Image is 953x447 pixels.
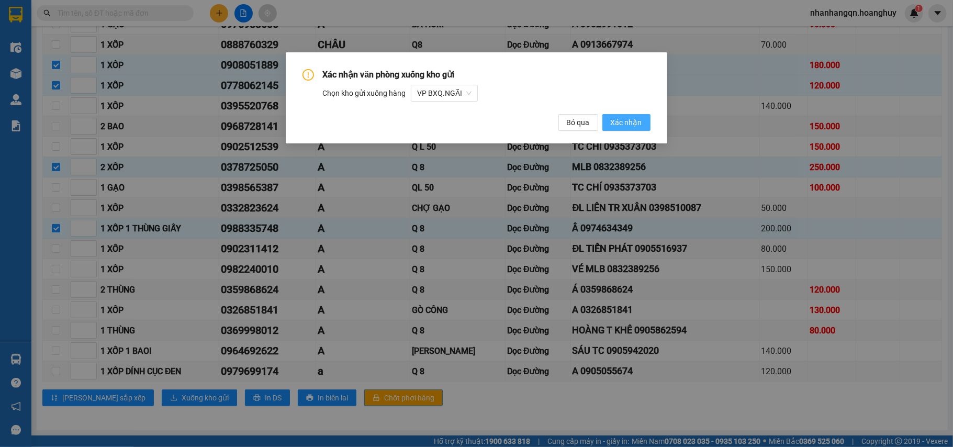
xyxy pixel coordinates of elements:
[417,85,472,101] span: VP BXQ.NGÃI
[558,114,598,131] button: Bỏ qua
[322,85,650,102] div: Chọn kho gửi xuống hàng
[611,117,642,128] span: Xác nhận
[567,117,590,128] span: Bỏ qua
[302,69,314,81] span: exclamation-circle
[602,114,651,131] button: Xác nhận
[322,70,454,80] span: Xác nhận văn phòng xuống kho gửi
